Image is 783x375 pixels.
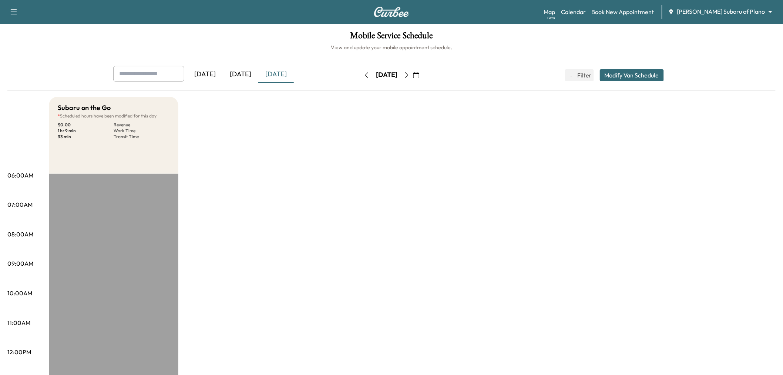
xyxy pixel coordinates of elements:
[58,122,114,128] p: $ 0.00
[114,122,169,128] p: Revenue
[677,7,765,16] span: [PERSON_NAME] Subaru of Plano
[7,44,776,51] h6: View and update your mobile appointment schedule.
[374,7,409,17] img: Curbee Logo
[592,7,654,16] a: Book New Appointment
[7,289,32,298] p: 10:00AM
[258,66,294,83] div: [DATE]
[58,103,111,113] h5: Subaru on the Go
[7,200,33,209] p: 07:00AM
[114,134,169,140] p: Transit Time
[7,348,31,356] p: 12:00PM
[7,31,776,44] h1: Mobile Service Schedule
[7,259,33,268] p: 09:00AM
[7,318,30,327] p: 11:00AM
[547,15,555,21] div: Beta
[577,71,591,80] span: Filter
[376,70,397,80] div: [DATE]
[544,7,555,16] a: MapBeta
[7,171,33,180] p: 06:00AM
[7,230,33,239] p: 08:00AM
[58,134,114,140] p: 33 min
[600,69,664,81] button: Modify Van Schedule
[58,113,169,119] p: Scheduled hours have been modified for this day
[114,128,169,134] p: Work Time
[565,69,594,81] button: Filter
[58,128,114,134] p: 1 hr 9 min
[561,7,586,16] a: Calendar
[187,66,223,83] div: [DATE]
[223,66,258,83] div: [DATE]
